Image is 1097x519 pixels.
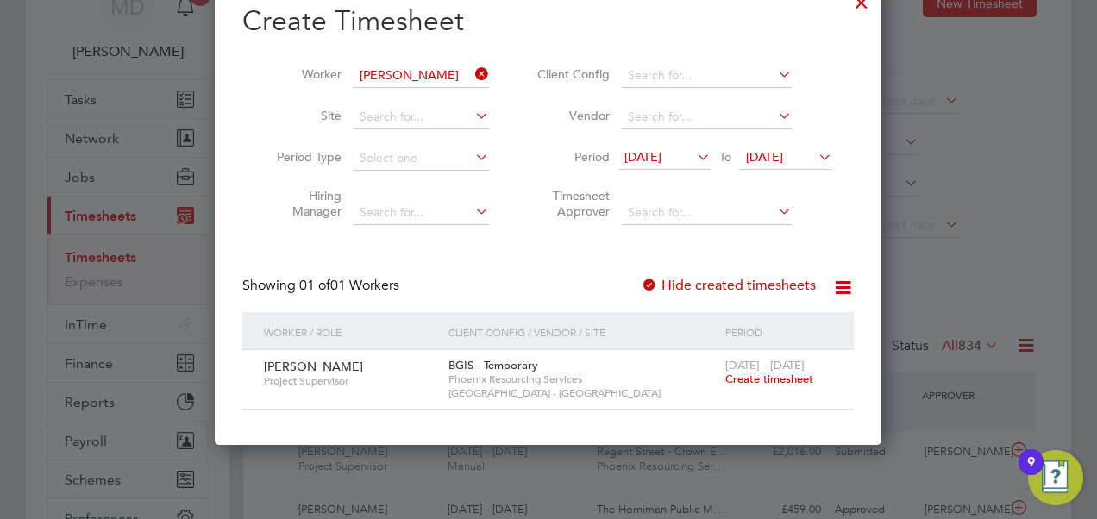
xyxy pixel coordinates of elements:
span: 01 Workers [299,277,399,294]
span: [PERSON_NAME] [264,359,363,374]
span: 01 of [299,277,330,294]
h2: Create Timesheet [242,3,854,40]
label: Hide created timesheets [641,277,816,294]
label: Client Config [532,66,610,82]
span: [DATE] - [DATE] [725,358,805,372]
div: Client Config / Vendor / Site [444,312,721,352]
span: Project Supervisor [264,374,436,388]
div: Period [721,312,837,352]
label: Vendor [532,108,610,123]
input: Search for... [622,201,792,225]
input: Search for... [622,105,792,129]
label: Hiring Manager [264,188,342,219]
span: Create timesheet [725,372,813,386]
input: Search for... [622,64,792,88]
input: Search for... [354,105,489,129]
div: 9 [1027,462,1035,485]
span: To [714,146,737,168]
label: Worker [264,66,342,82]
span: Phoenix Resourcing Services [448,372,717,386]
span: [DATE] [746,149,783,165]
input: Search for... [354,201,489,225]
span: [DATE] [624,149,661,165]
input: Select one [354,147,489,171]
div: Showing [242,277,403,295]
input: Search for... [354,64,489,88]
span: [GEOGRAPHIC_DATA] - [GEOGRAPHIC_DATA] [448,386,717,400]
label: Site [264,108,342,123]
label: Period [532,149,610,165]
button: Open Resource Center, 9 new notifications [1028,450,1083,505]
label: Period Type [264,149,342,165]
div: Worker / Role [260,312,444,352]
label: Timesheet Approver [532,188,610,219]
span: BGIS - Temporary [448,358,538,372]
